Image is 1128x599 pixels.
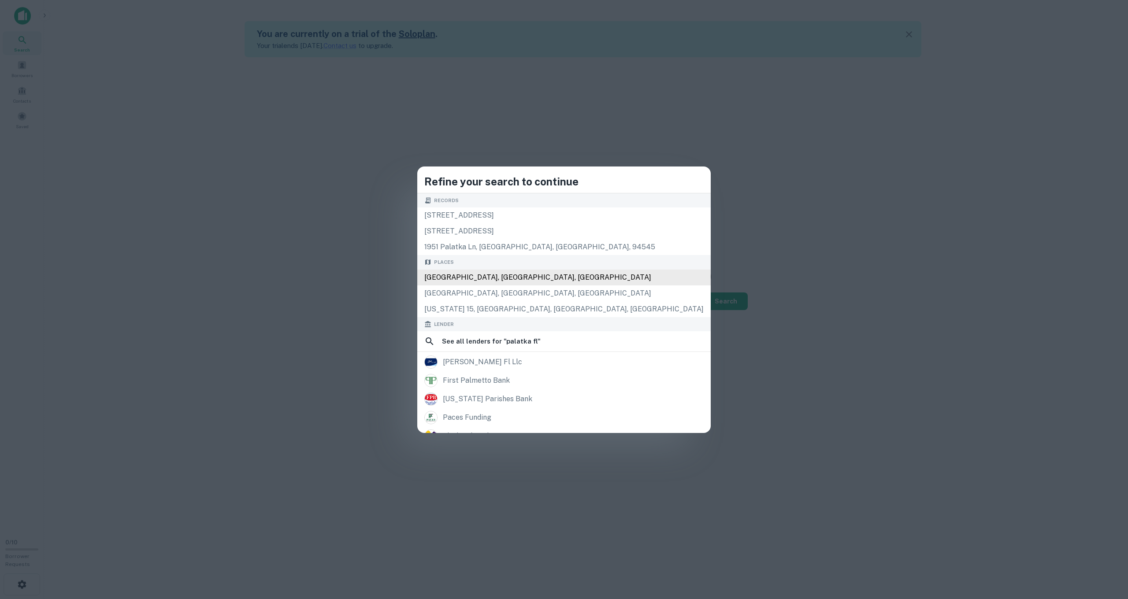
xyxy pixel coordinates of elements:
[443,355,522,369] div: [PERSON_NAME] fl llc
[443,411,491,424] div: paces funding
[442,336,541,347] h6: See all lenders for " palatka fl "
[417,270,711,285] div: [GEOGRAPHIC_DATA], [GEOGRAPHIC_DATA], [GEOGRAPHIC_DATA]
[417,207,711,223] div: [STREET_ADDRESS]
[1084,529,1128,571] iframe: Chat Widget
[424,174,704,189] h4: Refine your search to continue
[425,411,437,424] img: picture
[417,427,711,445] a: flathead bank
[443,392,532,406] div: [US_STATE] parishes bank
[417,408,711,427] a: paces funding
[417,301,711,317] div: [US_STATE] 15, [GEOGRAPHIC_DATA], [GEOGRAPHIC_DATA], [GEOGRAPHIC_DATA]
[417,371,711,390] a: first palmetto bank
[417,239,711,255] div: 1951 palatka ln, [GEOGRAPHIC_DATA], [GEOGRAPHIC_DATA], 94545
[417,285,711,301] div: [GEOGRAPHIC_DATA], [GEOGRAPHIC_DATA], [GEOGRAPHIC_DATA]
[417,223,711,239] div: [STREET_ADDRESS]
[443,429,491,443] div: flathead bank
[425,393,437,405] img: picture
[417,353,711,371] a: [PERSON_NAME] fl llc
[425,374,437,387] img: picture
[434,197,459,204] span: Records
[425,356,437,368] img: picture
[434,321,454,328] span: Lender
[443,374,510,387] div: first palmetto bank
[425,430,437,442] img: picture
[417,390,711,408] a: [US_STATE] parishes bank
[434,259,454,266] span: Places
